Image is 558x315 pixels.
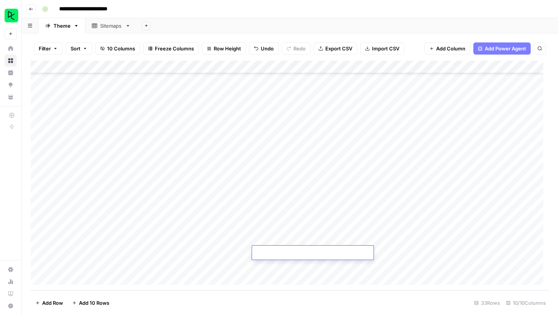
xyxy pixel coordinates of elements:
[473,42,531,55] button: Add Power Agent
[31,297,68,309] button: Add Row
[261,45,274,52] span: Undo
[34,42,63,55] button: Filter
[5,288,17,300] a: Learning Hub
[42,299,63,307] span: Add Row
[214,45,241,52] span: Row Height
[5,91,17,103] a: Your Data
[5,67,17,79] a: Insights
[95,42,140,55] button: 10 Columns
[39,45,51,52] span: Filter
[293,45,306,52] span: Redo
[372,45,399,52] span: Import CSV
[68,297,114,309] button: Add 10 Rows
[5,79,17,91] a: Opportunities
[143,42,199,55] button: Freeze Columns
[5,55,17,67] a: Browse
[360,42,404,55] button: Import CSV
[485,45,526,52] span: Add Power Agent
[107,45,135,52] span: 10 Columns
[66,42,92,55] button: Sort
[39,18,85,33] a: Theme
[202,42,246,55] button: Row Height
[249,42,279,55] button: Undo
[54,22,71,30] div: Theme
[314,42,357,55] button: Export CSV
[424,42,470,55] button: Add Column
[5,42,17,55] a: Home
[71,45,80,52] span: Sort
[155,45,194,52] span: Freeze Columns
[282,42,311,55] button: Redo
[436,45,465,52] span: Add Column
[325,45,352,52] span: Export CSV
[5,263,17,276] a: Settings
[5,276,17,288] a: Usage
[79,299,109,307] span: Add 10 Rows
[100,22,122,30] div: Sitemaps
[471,297,503,309] div: 33 Rows
[5,300,17,312] button: Help + Support
[5,6,17,25] button: Workspace: DataCamp
[85,18,137,33] a: Sitemaps
[5,9,18,22] img: DataCamp Logo
[503,297,549,309] div: 10/10 Columns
